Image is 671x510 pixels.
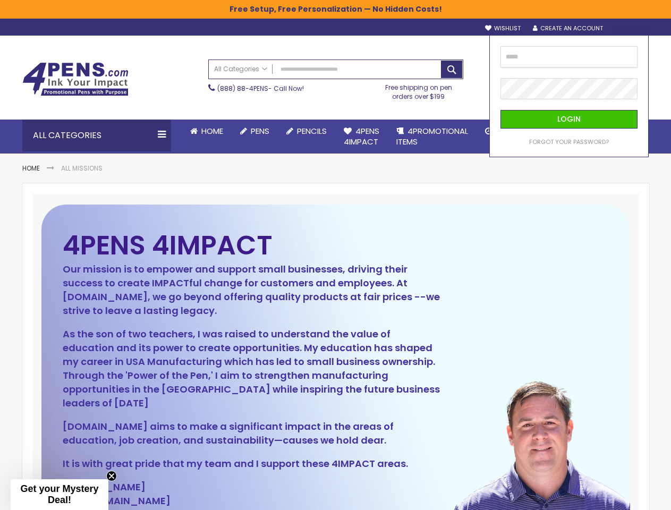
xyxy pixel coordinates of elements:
span: 4PROMOTIONAL ITEMS [396,125,468,147]
div: Sign In [614,25,649,33]
p: [DOMAIN_NAME] aims to make a significant impact in the areas of education, job creation, and sust... [63,420,441,447]
button: Login [500,110,638,129]
h2: 4PENS 4IMPACT [63,236,441,254]
iframe: Google Customer Reviews [583,481,671,510]
span: All Categories [214,65,267,73]
a: Home [22,164,40,173]
a: Rush [477,120,524,143]
a: Create an Account [533,24,603,32]
a: Forgot Your Password? [529,138,609,146]
button: Close teaser [106,471,117,481]
span: Pens [251,125,269,137]
span: Pencils [297,125,327,137]
p: It is with great pride that my team and I support these 4IMPACT areas. [63,457,441,471]
span: Get your Mystery Deal! [20,483,98,505]
span: Home [201,125,223,137]
div: All Categories [22,120,171,151]
a: Home [182,120,232,143]
a: 4PROMOTIONALITEMS [388,120,477,154]
span: - Call Now! [217,84,304,93]
a: (888) 88-4PENS [217,84,268,93]
p: Our mission is to empower and support small businesses, driving their success to create IMPACTful... [63,262,441,318]
img: 4Pens Custom Pens and Promotional Products [22,62,129,96]
div: Free shipping on pen orders over $199 [374,79,463,100]
div: Get your Mystery Deal!Close teaser [11,479,108,510]
p: [PERSON_NAME] CEO [DOMAIN_NAME] [63,480,441,508]
span: 4Pens 4impact [344,125,379,147]
a: 4Pens4impact [335,120,388,154]
a: All Categories [209,60,273,78]
strong: All Missions [61,164,103,173]
a: Pens [232,120,278,143]
span: Login [557,114,581,124]
p: As the son of two teachers, I was raised to understand the value of education and its power to cr... [63,327,441,410]
a: Wishlist [485,24,521,32]
a: Pencils [278,120,335,143]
